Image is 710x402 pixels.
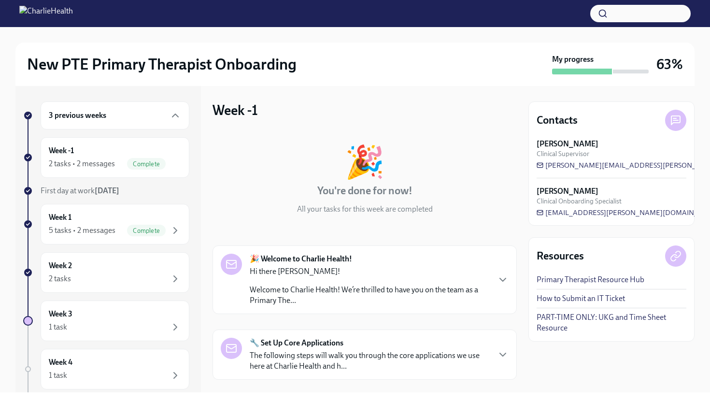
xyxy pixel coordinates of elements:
[537,113,578,128] h4: Contacts
[250,350,489,372] p: The following steps will walk you through the core applications we use here at Charlie Health and...
[127,227,166,234] span: Complete
[537,293,625,304] a: How to Submit an IT Ticket
[95,186,119,195] strong: [DATE]
[537,186,598,197] strong: [PERSON_NAME]
[297,204,433,215] p: All your tasks for this week are completed
[23,204,189,244] a: Week 15 tasks • 2 messagesComplete
[552,54,594,65] strong: My progress
[49,110,106,121] h6: 3 previous weeks
[27,55,297,74] h2: New PTE Primary Therapist Onboarding
[23,301,189,341] a: Week 31 task
[537,249,584,263] h4: Resources
[537,274,644,285] a: Primary Therapist Resource Hub
[317,184,412,198] h4: You're done for now!
[537,312,686,333] a: PART-TIME ONLY: UKG and Time Sheet Resource
[19,6,73,21] img: CharlieHealth
[41,101,189,129] div: 3 previous weeks
[213,101,258,119] h3: Week -1
[656,56,683,73] h3: 63%
[345,146,384,178] div: 🎉
[49,260,72,271] h6: Week 2
[41,186,119,195] span: First day at work
[49,309,72,319] h6: Week 3
[23,137,189,178] a: Week -12 tasks • 2 messagesComplete
[250,338,343,348] strong: 🔧 Set Up Core Applications
[49,158,115,169] div: 2 tasks • 2 messages
[537,149,589,158] span: Clinical Supervisor
[250,266,489,277] p: Hi there [PERSON_NAME]!
[23,186,189,196] a: First day at work[DATE]
[23,252,189,293] a: Week 22 tasks
[49,273,71,284] div: 2 tasks
[49,322,67,332] div: 1 task
[49,145,74,156] h6: Week -1
[49,370,67,381] div: 1 task
[250,254,352,264] strong: 🎉 Welcome to Charlie Health!
[49,357,72,368] h6: Week 4
[127,160,166,168] span: Complete
[537,139,598,149] strong: [PERSON_NAME]
[49,212,71,223] h6: Week 1
[49,225,115,236] div: 5 tasks • 2 messages
[250,285,489,306] p: Welcome to Charlie Health! We’re thrilled to have you on the team as a Primary The...
[23,349,189,389] a: Week 41 task
[537,197,622,206] span: Clinical Onboarding Specialist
